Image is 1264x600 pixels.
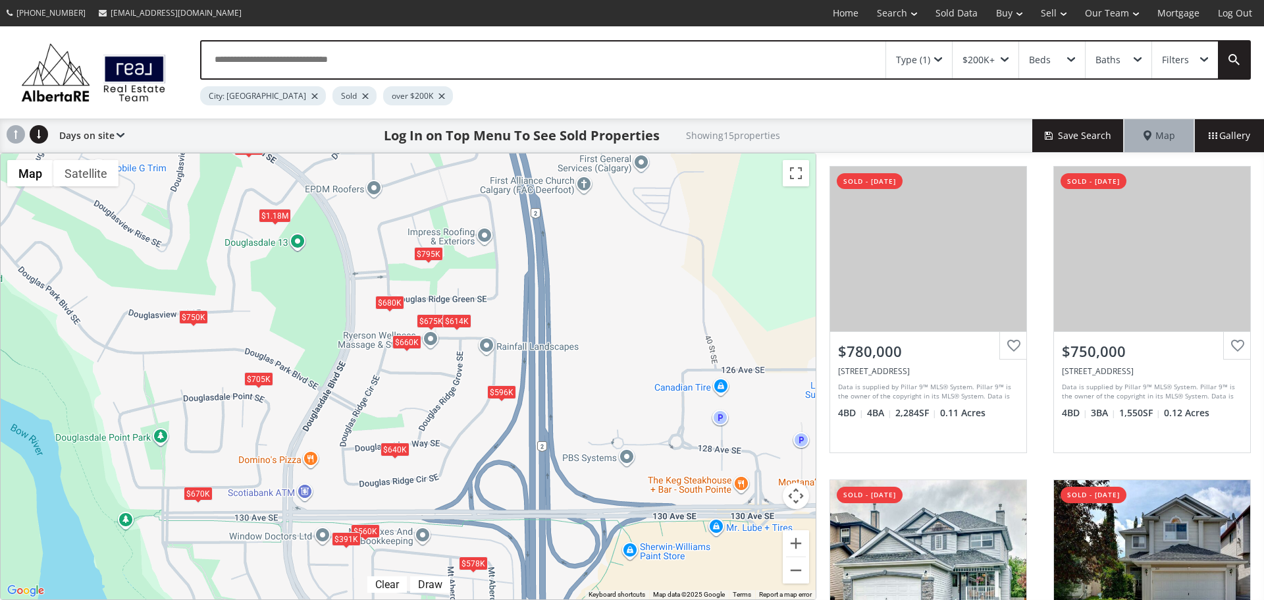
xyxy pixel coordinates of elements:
div: $660K [392,335,421,349]
span: 0.11 Acres [940,406,986,420]
span: 4 BD [838,406,864,420]
div: Clear [372,578,402,591]
span: Map data ©2025 Google [653,591,725,598]
span: 1,550 SF [1119,406,1161,420]
a: [EMAIL_ADDRESS][DOMAIN_NAME] [92,1,248,25]
div: $750K [179,310,208,323]
button: Toggle fullscreen view [783,160,809,186]
div: Beds [1029,55,1051,65]
div: Sold [332,86,377,105]
span: 3 BA [1091,406,1116,420]
div: Days on site [53,119,124,152]
div: Click to draw. [410,578,450,591]
div: $391K [332,532,361,545]
span: 4 BA [867,406,892,420]
div: Filters [1162,55,1189,65]
button: Show street map [7,160,53,186]
div: $750,000 [1062,341,1242,362]
div: $560K [351,524,380,537]
span: 2,284 SF [895,406,937,420]
img: Logo [14,40,172,105]
div: $780,000 [838,341,1018,362]
div: Draw [415,578,446,591]
div: $675K [417,314,446,328]
div: Click to clear. [367,578,407,591]
img: Google [4,582,47,599]
div: City: [GEOGRAPHIC_DATA] [200,86,326,105]
span: 4 BD [1062,406,1088,420]
button: Show satellite imagery [53,160,118,186]
div: $614K [442,314,471,327]
a: sold - [DATE]$780,000[STREET_ADDRESS]Data is supplied by Pillar 9™ MLS® System. Pillar 9™ is the ... [816,153,1040,466]
div: over $200K [383,86,453,105]
div: $596K [487,385,516,398]
a: Terms [733,591,751,598]
button: Zoom in [783,530,809,557]
a: Report a map error [759,591,812,598]
div: $780K [234,142,263,155]
div: Type (1) [896,55,930,65]
div: 3110 Douglasdale Boulevard SE, Calgary, AB T2Z 2T1 [838,366,1018,377]
button: Zoom out [783,557,809,584]
div: Data is supplied by Pillar 9™ MLS® System. Pillar 9™ is the owner of the copyright in its MLS® Sy... [1062,382,1239,402]
div: $578K [459,556,488,570]
div: $795K [414,246,443,260]
div: 164 Douglasview Road SE, Calgary, AB T2Z 2S7 [1062,366,1242,377]
a: sold - [DATE]$750,000[STREET_ADDRESS]Data is supplied by Pillar 9™ MLS® System. Pillar 9™ is the ... [1040,153,1264,466]
button: Map camera controls [783,483,809,509]
h1: Log In on Top Menu To See Sold Properties [384,126,660,145]
div: $670K [184,486,213,500]
div: Map [1124,119,1194,152]
div: Baths [1095,55,1120,65]
a: Open this area in Google Maps (opens a new window) [4,582,47,599]
h2: Showing 15 properties [686,130,780,140]
span: 0.12 Acres [1164,406,1209,420]
span: Gallery [1209,129,1250,142]
div: $200K+ [962,55,995,65]
div: $705K [244,371,273,385]
span: [EMAIL_ADDRESS][DOMAIN_NAME] [111,7,242,18]
div: $1.18M [259,208,291,222]
div: $680K [375,296,404,310]
div: $640K [381,442,409,456]
button: Save Search [1032,119,1124,152]
button: Keyboard shortcuts [589,590,645,599]
div: Gallery [1194,119,1264,152]
span: [PHONE_NUMBER] [16,7,86,18]
div: Data is supplied by Pillar 9™ MLS® System. Pillar 9™ is the owner of the copyright in its MLS® Sy... [838,382,1015,402]
span: Map [1144,129,1175,142]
